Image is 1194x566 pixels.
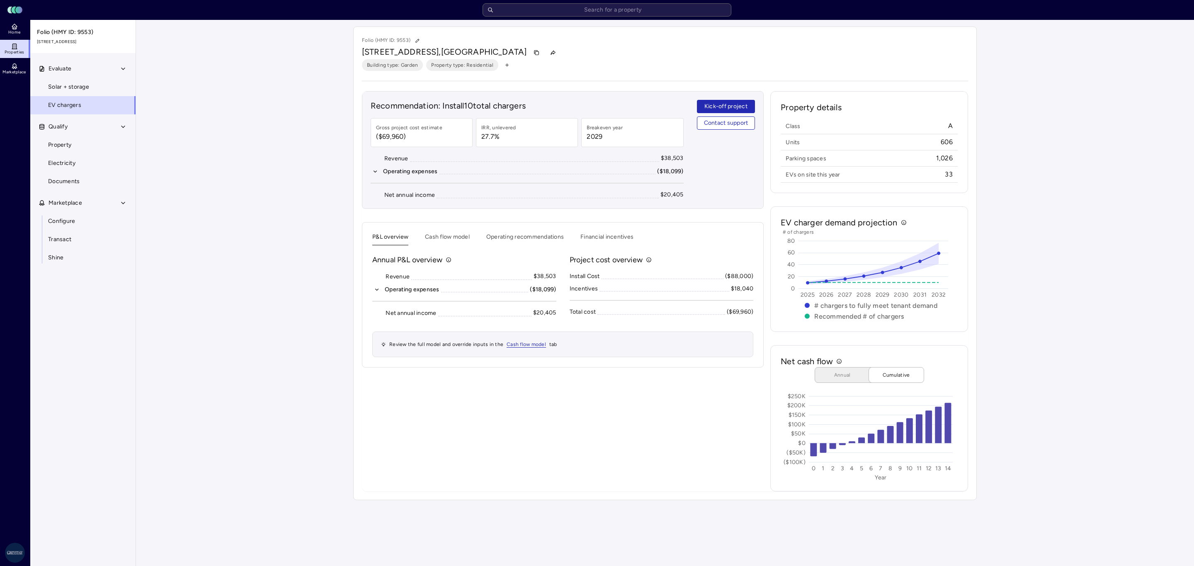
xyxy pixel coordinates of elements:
[533,308,556,317] div: $20,405
[704,102,747,111] span: Kick-off project
[869,465,873,472] text: 6
[372,232,408,245] button: P&L overview
[815,302,937,310] text: # chargers to fully meet tenant demand
[935,465,942,472] text: 13
[860,465,863,472] text: 5
[570,307,596,317] div: Total cost
[894,291,909,298] text: 2030
[945,170,953,179] span: 33
[481,132,516,142] span: 27.7%
[30,172,136,191] a: Documents
[431,61,493,69] span: Property type: Residential
[875,474,887,481] text: Year
[8,30,20,35] span: Home
[362,47,441,57] span: [STREET_ADDRESS],
[786,155,826,162] span: Parking spaces
[781,356,833,367] h2: Net cash flow
[787,261,795,268] text: 40
[30,154,136,172] a: Electricity
[587,132,623,142] span: 2029
[425,232,470,245] button: Cash flow model
[697,100,755,113] button: Kick-off project
[820,291,834,298] text: 2026
[838,291,852,298] text: 2027
[386,272,410,281] div: Revenue
[926,465,932,472] text: 12
[898,465,902,472] text: 9
[831,465,835,472] text: 2
[426,59,498,71] button: Property type: Residential
[850,465,854,472] text: 4
[787,237,795,244] text: 80
[30,249,136,267] a: Shine
[372,254,442,265] p: Annual P&L overview
[791,430,806,437] text: $50K
[570,284,598,293] div: Incentives
[30,96,136,114] a: EV chargers
[362,35,423,46] p: Folio (HMY ID: 9553)
[49,64,71,73] span: Evaluate
[48,82,89,92] span: Solar + storage
[48,235,71,244] span: Transact
[441,47,527,57] span: [GEOGRAPHIC_DATA]
[486,232,564,245] button: Operating recommendations
[48,253,63,262] span: Shine
[507,340,546,348] a: Cash flow model
[570,254,643,265] p: Project cost overview
[936,154,953,163] span: 1,026
[48,177,80,186] span: Documents
[384,154,408,163] div: Revenue
[570,272,600,281] div: Install Cost
[787,449,806,456] text: ($50K)
[371,167,684,176] button: Operating expenses($18,099)
[801,291,815,298] text: 2025
[5,543,25,563] img: Greystar AS
[587,123,623,132] div: Breakeven year
[888,465,892,472] text: 8
[30,230,136,249] a: Transact
[815,312,904,320] text: Recommended # of chargers
[383,167,438,176] div: Operating expenses
[731,284,754,293] div: $18,040
[704,119,748,128] span: Contact support
[5,50,24,55] span: Properties
[791,285,795,292] text: 0
[812,465,815,472] text: 0
[483,3,731,17] input: Search for a property
[786,122,800,130] span: Class
[906,465,913,472] text: 10
[49,122,68,131] span: Qualify
[725,272,753,281] div: ($88,000)
[941,138,953,147] span: 606
[788,273,795,280] text: 20
[30,212,136,230] a: Configure
[371,100,684,111] h2: Recommendation: Install 10 total chargers
[727,307,753,317] div: ($69,960)
[697,116,755,130] button: Contact support
[857,291,871,298] text: 2028
[786,171,840,179] span: EVs on site this year
[2,70,26,75] span: Marketplace
[384,191,435,200] div: Net annual income
[784,459,806,466] text: ($100K)
[660,190,684,199] div: $20,405
[879,465,883,472] text: 7
[48,101,81,110] span: EV chargers
[945,465,951,472] text: 14
[367,61,418,69] span: Building type: Garden
[822,371,863,379] span: Annual
[781,217,897,228] h2: EV charger demand projection
[788,393,806,400] text: $250K
[948,121,953,131] span: A
[798,440,806,447] text: $0
[30,194,136,212] button: Marketplace
[30,60,136,78] button: Evaluate
[30,78,136,96] a: Solar + storage
[580,232,633,245] button: Financial incentives
[876,291,890,298] text: 2029
[783,229,814,235] text: # of chargers
[385,285,439,294] div: Operating expenses
[37,39,130,45] span: [STREET_ADDRESS]
[376,132,442,142] span: ($69,960)
[362,59,423,71] button: Building type: Garden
